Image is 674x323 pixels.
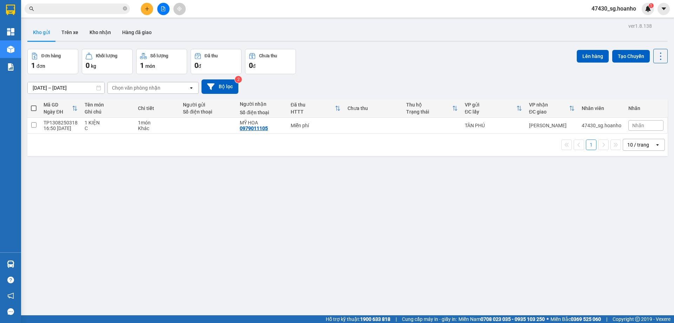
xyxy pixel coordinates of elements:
div: VP nhận [529,102,569,108]
span: 1 [650,3,652,8]
button: Kho gửi [27,24,56,41]
div: Người nhận [240,101,284,107]
div: Chưa thu [259,53,277,58]
th: Toggle SortBy [40,99,81,118]
th: Toggle SortBy [526,99,578,118]
input: Select a date range. [28,82,104,93]
div: [PERSON_NAME] [529,123,575,128]
input: Tìm tên, số ĐT hoặc mã đơn [39,5,121,13]
span: copyright [635,317,640,322]
div: ver 1.8.138 [628,22,652,30]
div: 1 KIỆN [85,120,131,125]
span: ⚪️ [547,318,549,321]
div: Tên món [85,102,131,108]
div: 1 món [138,120,176,125]
button: Chưa thu0đ [245,49,296,74]
img: warehouse-icon [7,46,14,53]
button: aim [173,3,186,15]
div: 0979011105 [240,125,268,131]
div: TP1308250318 [44,120,78,125]
span: Miền Bắc [550,315,601,323]
th: Toggle SortBy [461,99,526,118]
div: MỸ HOA [240,120,284,125]
img: icon-new-feature [645,6,651,12]
th: Toggle SortBy [403,99,461,118]
button: plus [141,3,153,15]
button: Đã thu0đ [191,49,242,74]
div: 16:50 [DATE] [44,125,78,131]
div: HTTT [291,109,335,115]
img: logo-vxr [6,5,15,15]
div: ĐC giao [529,109,569,115]
div: Chọn văn phòng nhận [112,84,160,91]
button: caret-down [658,3,670,15]
span: đ [198,63,201,69]
span: | [606,315,607,323]
span: | [396,315,397,323]
sup: 2 [235,76,242,83]
strong: 0369 525 060 [571,316,601,322]
button: Khối lượng0kg [82,49,133,74]
span: notification [7,292,14,299]
div: Đã thu [205,53,218,58]
span: message [7,308,14,315]
div: ĐC lấy [465,109,516,115]
div: Người gửi [183,102,233,108]
svg: open [189,85,194,91]
button: file-add [157,3,170,15]
div: Khối lượng [96,53,117,58]
span: 0 [86,61,90,70]
span: plus [145,6,150,11]
div: Nhân viên [582,105,621,111]
div: Chưa thu [348,105,399,111]
span: 1 [140,61,144,70]
div: Số điện thoại [183,109,233,115]
img: solution-icon [7,63,14,71]
span: aim [177,6,182,11]
strong: 1900 633 818 [360,316,390,322]
span: kg [91,63,96,69]
div: Ghi chú [85,109,131,115]
svg: open [655,142,660,148]
div: 47430_sg.hoanho [582,123,621,128]
span: Miền Nam [458,315,545,323]
div: Số lượng [150,53,168,58]
div: TÂN PHÚ [465,123,522,128]
span: caret-down [661,6,667,12]
div: Chi tiết [138,105,176,111]
button: Tạo Chuyến [612,50,650,63]
div: Trạng thái [406,109,452,115]
strong: 0708 023 035 - 0935 103 250 [481,316,545,322]
button: Kho nhận [84,24,117,41]
span: 0 [194,61,198,70]
span: Nhãn [632,123,644,128]
th: Toggle SortBy [287,99,344,118]
button: 1 [586,140,596,150]
div: Khác [138,125,176,131]
div: Số điện thoại [240,110,284,115]
button: Số lượng1món [136,49,187,74]
div: Ngày ĐH [44,109,72,115]
sup: 1 [649,3,654,8]
button: Lên hàng [577,50,609,63]
img: dashboard-icon [7,28,14,35]
span: đơn [37,63,45,69]
button: Đơn hàng1đơn [27,49,78,74]
div: VP gửi [465,102,516,108]
span: 47430_sg.hoanho [586,4,642,13]
img: warehouse-icon [7,260,14,268]
button: Trên xe [56,24,84,41]
div: Đơn hàng [41,53,61,58]
div: Thu hộ [406,102,452,108]
div: 10 / trang [627,141,649,148]
div: Mã GD [44,102,72,108]
div: Miễn phí [291,123,341,128]
span: 0 [249,61,253,70]
span: Hỗ trợ kỹ thuật: [326,315,390,323]
span: close-circle [123,6,127,11]
span: close-circle [123,6,127,12]
div: Đã thu [291,102,335,108]
span: question-circle [7,277,14,283]
span: Cung cấp máy in - giấy in: [402,315,457,323]
button: Bộ lọc [201,79,238,94]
